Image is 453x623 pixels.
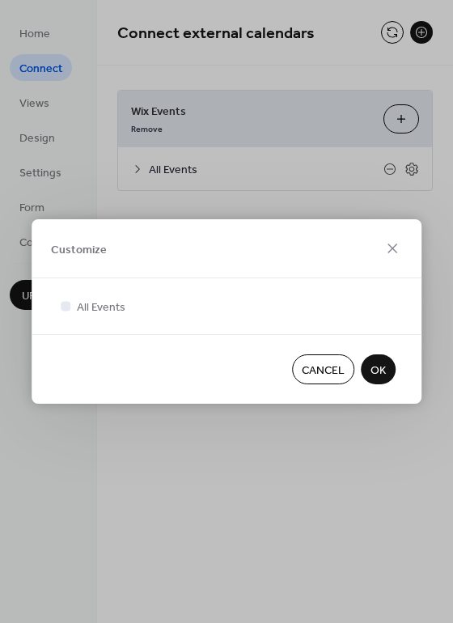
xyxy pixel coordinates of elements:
[361,354,396,384] button: OK
[370,362,386,379] span: OK
[302,362,345,379] span: Cancel
[51,241,107,258] span: Customize
[292,354,354,384] button: Cancel
[77,299,125,316] span: All Events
